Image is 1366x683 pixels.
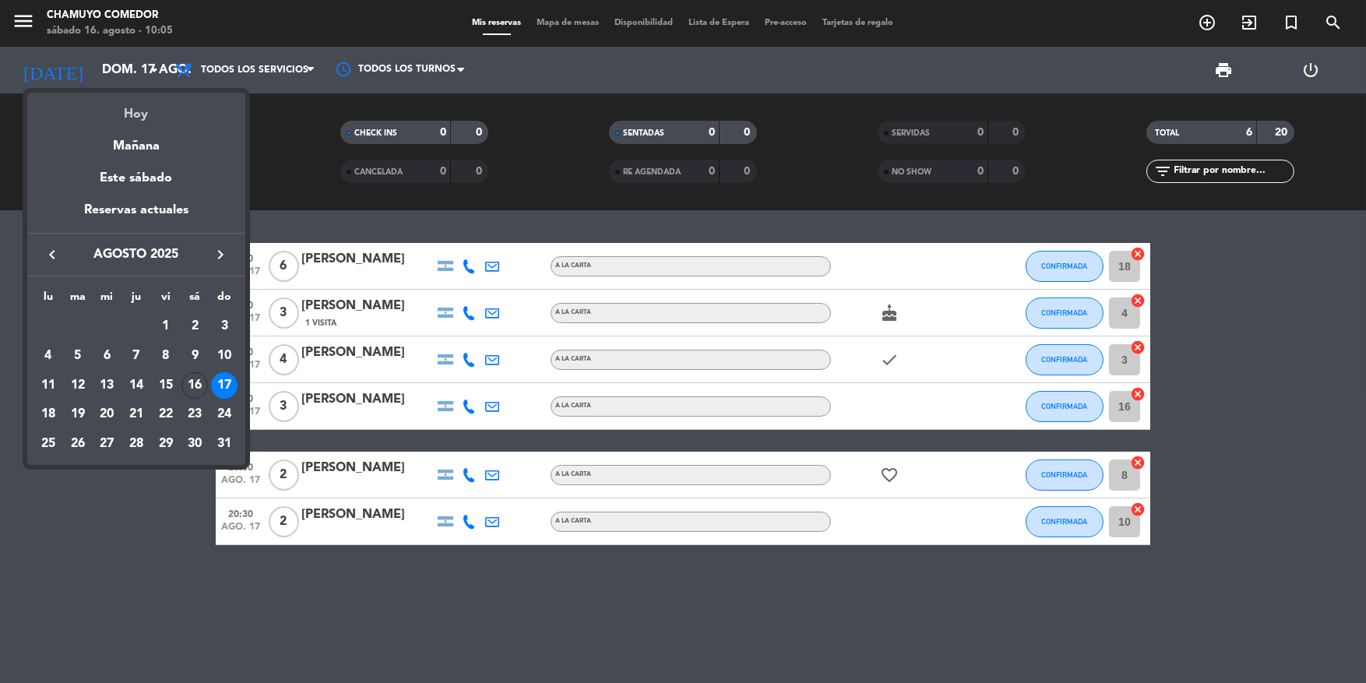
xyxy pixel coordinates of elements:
[211,245,230,264] i: keyboard_arrow_right
[151,341,181,371] td: 8 de agosto de 2025
[181,371,210,400] td: 16 de agosto de 2025
[153,313,179,340] div: 1
[181,372,208,399] div: 16
[211,313,238,340] div: 3
[65,431,91,457] div: 26
[93,401,120,428] div: 20
[33,288,63,312] th: lunes
[33,371,63,400] td: 11 de agosto de 2025
[151,429,181,459] td: 29 de agosto de 2025
[123,401,150,428] div: 21
[66,245,206,265] span: agosto 2025
[181,343,208,369] div: 9
[93,343,120,369] div: 6
[92,371,121,400] td: 13 de agosto de 2025
[92,341,121,371] td: 6 de agosto de 2025
[121,288,151,312] th: jueves
[121,429,151,459] td: 28 de agosto de 2025
[153,343,179,369] div: 8
[123,343,150,369] div: 7
[181,401,208,428] div: 23
[65,372,91,399] div: 12
[151,312,181,342] td: 1 de agosto de 2025
[35,431,62,457] div: 25
[123,372,150,399] div: 14
[206,245,234,265] button: keyboard_arrow_right
[209,371,239,400] td: 17 de agosto de 2025
[153,431,179,457] div: 29
[35,401,62,428] div: 18
[43,245,62,264] i: keyboard_arrow_left
[209,288,239,312] th: domingo
[63,400,93,430] td: 19 de agosto de 2025
[65,401,91,428] div: 19
[63,288,93,312] th: martes
[153,401,179,428] div: 22
[181,312,210,342] td: 2 de agosto de 2025
[123,431,150,457] div: 28
[211,401,238,428] div: 24
[33,312,151,342] td: AGO.
[151,288,181,312] th: viernes
[27,200,245,232] div: Reservas actuales
[211,343,238,369] div: 10
[181,313,208,340] div: 2
[209,312,239,342] td: 3 de agosto de 2025
[209,429,239,459] td: 31 de agosto de 2025
[33,429,63,459] td: 25 de agosto de 2025
[27,157,245,200] div: Este sábado
[181,288,210,312] th: sábado
[63,371,93,400] td: 12 de agosto de 2025
[209,400,239,430] td: 24 de agosto de 2025
[151,400,181,430] td: 22 de agosto de 2025
[92,400,121,430] td: 20 de agosto de 2025
[121,400,151,430] td: 21 de agosto de 2025
[92,429,121,459] td: 27 de agosto de 2025
[35,343,62,369] div: 4
[181,400,210,430] td: 23 de agosto de 2025
[93,372,120,399] div: 13
[38,245,66,265] button: keyboard_arrow_left
[63,341,93,371] td: 5 de agosto de 2025
[181,431,208,457] div: 30
[33,341,63,371] td: 4 de agosto de 2025
[153,372,179,399] div: 15
[35,372,62,399] div: 11
[121,341,151,371] td: 7 de agosto de 2025
[27,93,245,125] div: Hoy
[151,371,181,400] td: 15 de agosto de 2025
[209,341,239,371] td: 10 de agosto de 2025
[181,429,210,459] td: 30 de agosto de 2025
[33,400,63,430] td: 18 de agosto de 2025
[211,372,238,399] div: 17
[181,341,210,371] td: 9 de agosto de 2025
[211,431,238,457] div: 31
[93,431,120,457] div: 27
[63,429,93,459] td: 26 de agosto de 2025
[92,288,121,312] th: miércoles
[27,125,245,157] div: Mañana
[121,371,151,400] td: 14 de agosto de 2025
[65,343,91,369] div: 5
